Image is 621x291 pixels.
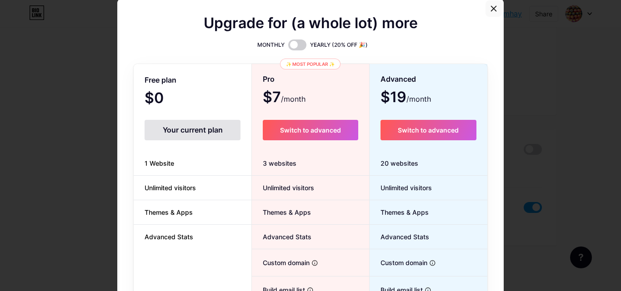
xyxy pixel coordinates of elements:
[398,126,459,134] span: Switch to advanced
[252,151,369,176] div: 3 websites
[134,183,207,192] span: Unlimited visitors
[252,258,310,267] span: Custom domain
[145,120,240,140] div: Your current plan
[252,207,311,217] span: Themes & Apps
[281,94,305,104] span: /month
[310,40,368,49] span: YEARLY (20% OFF 🎉)
[263,71,275,87] span: Pro
[381,71,416,87] span: Advanced
[370,183,432,192] span: Unlimited visitors
[263,92,305,104] span: $7
[252,183,314,192] span: Unlimited visitors
[406,94,431,104] span: /month
[134,207,204,217] span: Themes & Apps
[204,18,418,29] span: Upgrade for (a whole lot) more
[370,207,429,217] span: Themes & Apps
[280,126,341,134] span: Switch to advanced
[145,72,176,88] span: Free plan
[370,232,429,242] span: Advanced Stats
[252,232,311,242] span: Advanced Stats
[257,40,285,49] span: MONTHLY
[381,92,431,104] span: $19
[145,93,188,105] span: $0
[263,120,358,140] button: Switch to advanced
[381,120,476,140] button: Switch to advanced
[134,232,204,242] span: Advanced Stats
[280,59,341,69] div: ✨ Most popular ✨
[370,258,427,267] span: Custom domain
[134,158,185,168] span: 1 Website
[370,151,487,176] div: 20 websites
